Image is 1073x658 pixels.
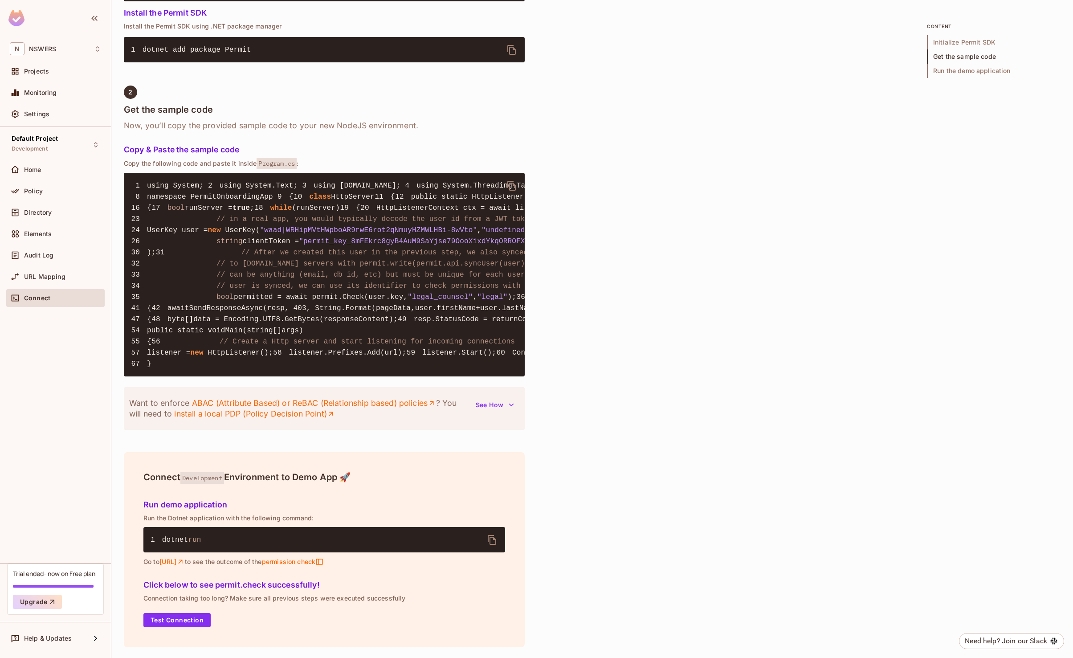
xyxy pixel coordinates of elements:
[376,204,555,212] span: HttpListenerContext ctx = await listener.
[437,304,476,312] span: firstName
[24,209,52,216] span: Directory
[131,258,147,269] span: 32
[927,35,1061,49] span: Initialize Permit SDK
[343,293,369,301] span: Check(
[294,192,310,202] span: 10
[461,349,492,357] span: Start()
[24,294,50,302] span: Connect
[185,315,194,323] span: []
[386,293,390,301] span: .
[432,304,437,312] span: .
[260,226,477,234] span: "waad|WRHipMVtHWpboAR9rwE6rot2qNmuyHZMWLHBi-8wVto"
[185,204,233,212] span: runServer =
[216,271,586,279] span: // can be anything (email, db id, etc) but must be unique for each user. Now that the
[129,398,470,419] p: Want to enforce ? You will need to
[285,304,376,312] span: , 403, String.Format(
[225,226,260,234] span: UserKey(
[298,180,314,191] span: 3
[250,204,254,212] span: ;
[507,293,512,301] span: )
[390,293,403,301] span: key
[403,293,408,301] span: ,
[131,303,147,314] span: 41
[124,145,525,154] h5: Copy & Paste the sample code
[167,204,185,212] span: bool
[269,349,273,357] span: ;
[192,398,436,409] a: ABAC (Attribute Based) or ReBAC (Relationship based) policies
[24,273,65,280] span: URL Mapping
[501,175,522,196] button: delete
[273,347,289,358] span: 58
[174,409,335,419] a: install a local PDP (Policy Decision Point)
[131,236,147,247] span: 26
[384,349,397,357] span: url
[270,204,292,212] span: while
[131,225,147,236] span: 24
[156,247,172,258] span: 31
[151,314,167,325] span: 48
[273,192,289,202] span: 9
[368,293,386,301] span: user
[376,304,411,312] span: pageData
[310,193,331,201] span: class
[131,45,143,55] span: 1
[502,304,537,312] span: lastName
[151,303,167,314] span: 42
[299,327,303,335] span: )
[128,89,132,96] span: 2
[496,347,512,358] span: 60
[24,635,72,642] span: Help & Updates
[216,260,620,268] span: // to [DOMAIN_NAME] servers with permit.write(permit.api.syncUser(user)). The user identifier
[927,64,1061,78] span: Run the demo application
[331,193,375,201] span: HttpServer
[24,166,41,173] span: Home
[512,349,547,357] span: Console.
[147,327,225,335] span: public static void
[477,226,481,234] span: ,
[143,515,505,522] p: Run the Dotnet application with the following command:
[216,293,234,301] span: bool
[131,281,147,291] span: 34
[151,336,167,347] span: 56
[180,472,224,484] span: Development
[473,293,477,301] span: ,
[481,529,503,551] button: delete
[406,347,422,358] span: 59
[131,180,147,191] span: 1
[481,226,529,234] span: "undefined"
[189,304,268,312] span: SendResponseAsync(
[131,203,147,213] span: 16
[151,203,167,213] span: 17
[492,349,496,357] span: ;
[216,215,534,223] span: // in a real app, you would typically decode the user id from a JWT token
[220,338,515,346] span: // Create a Http server and start listening for incoming connections
[516,292,532,302] span: 36
[131,325,147,336] span: 54
[389,315,393,323] span: )
[422,349,461,357] span: listener.
[12,145,48,152] span: Development
[254,203,270,213] span: 18
[167,315,185,323] span: byte
[498,304,502,312] span: .
[191,349,204,357] span: new
[24,110,49,118] span: Settings
[927,23,1061,30] p: content
[267,304,285,312] span: resp
[470,398,519,412] button: See How
[411,304,415,312] span: ,
[233,204,250,212] span: true
[29,45,56,53] span: Workspace: NSWERS
[243,237,299,245] span: clientToken =
[24,230,52,237] span: Elements
[10,42,24,55] span: N
[965,636,1047,646] div: Need help? Join our Slack
[408,293,473,301] span: "legal_counsel"
[285,315,324,323] span: GetBytes(
[208,349,269,357] span: HttpListener()
[257,158,297,169] span: Program.cs
[398,314,414,325] span: 49
[208,226,221,234] span: new
[367,349,384,357] span: Add(
[234,293,343,301] span: permitted = await permit.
